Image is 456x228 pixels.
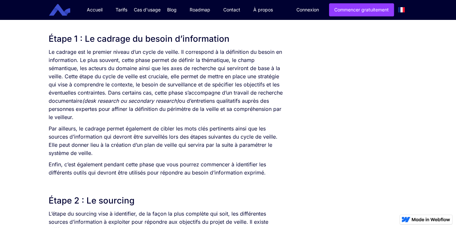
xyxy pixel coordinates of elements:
[82,98,179,104] em: (desk research ou secondary research)
[412,218,450,221] img: Made in Webflow
[329,3,394,16] a: Commencer gratuitement
[49,125,286,157] p: Par ailleurs, le cadrage permet également de cibler les mots clés pertinents ainsi que les source...
[54,4,75,16] a: home
[49,18,286,26] p: ‍
[49,180,286,188] p: ‍
[49,33,286,45] h2: Étape 1 : Le cadrage du besoin d’information
[49,195,286,206] h2: Étape 2 : Le sourcing
[49,48,286,121] p: Le cadrage est le premier niveau d’un cycle de veille. Il correspond à la définition du besoin en...
[49,160,286,177] p: Enfin, c’est également pendant cette phase que vous pourrez commencer à identifier les différents...
[291,4,324,16] a: Connexion
[134,7,161,13] div: Cas d'usage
